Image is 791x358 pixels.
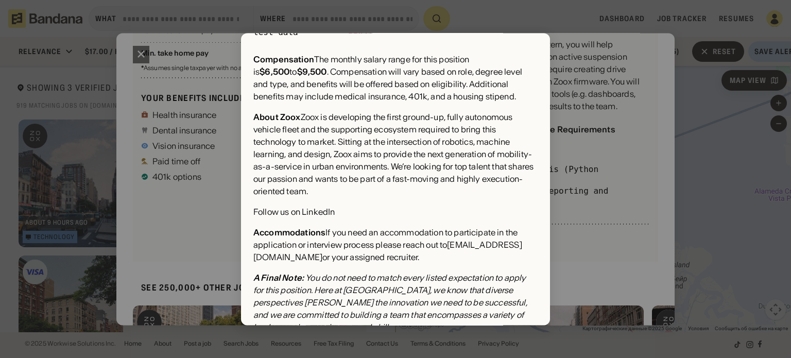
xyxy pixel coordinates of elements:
[253,240,522,263] a: [EMAIL_ADDRESS][DOMAIN_NAME]
[253,111,538,198] div: Zoox is developing the first ground-up, fully autonomous vehicle fleet and the supporting ecosyst...
[253,228,325,238] div: Accommodations
[253,273,527,333] em: You do not need to match every listed expectation to apply for this position. Here at [GEOGRAPHIC...
[253,207,335,217] a: Follow us on LinkedIn
[253,227,538,264] div: If you need an accommodation to participate in the application or interview process please reach ...
[253,112,301,123] div: About Zoox
[253,273,304,283] em: A Final Note:
[253,55,314,65] div: Compensation
[297,67,327,77] div: $9,500
[253,54,538,103] div: The monthly salary range for this position is to . Compensation will vary based on role, degree l...
[260,67,289,77] div: $6,500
